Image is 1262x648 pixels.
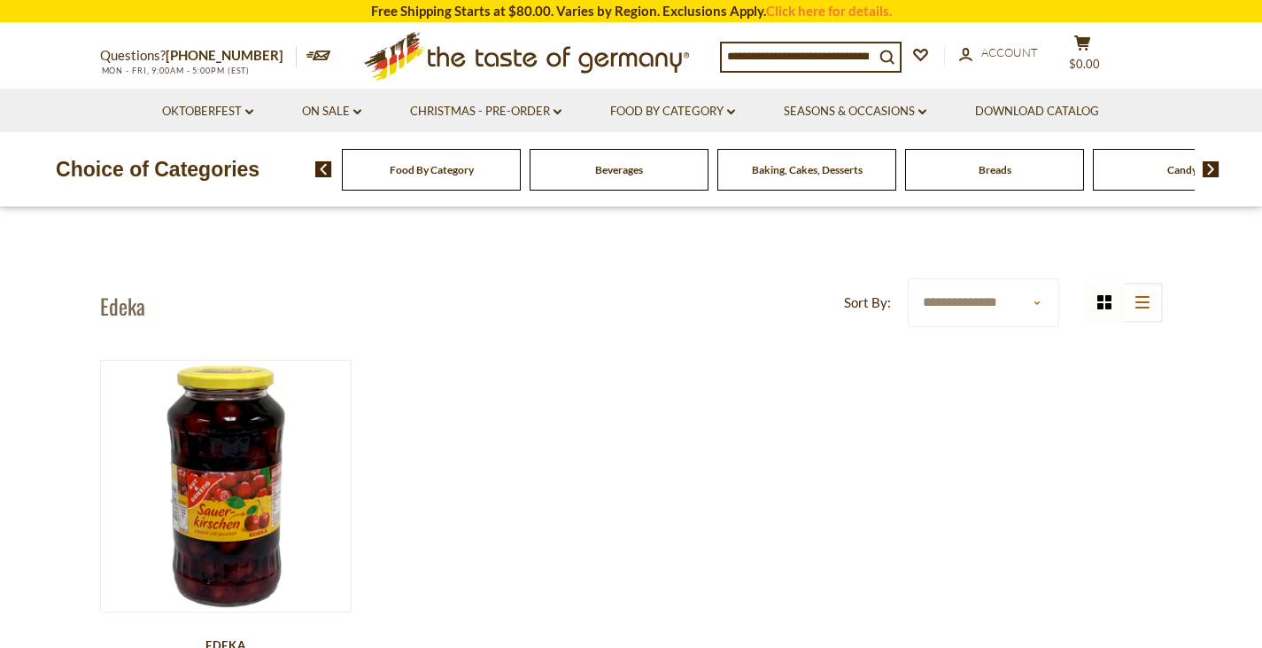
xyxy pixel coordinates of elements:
[766,3,892,19] a: Click here for details.
[979,163,1011,176] a: Breads
[844,292,891,314] label: Sort By:
[1167,163,1197,176] a: Candy
[975,102,1099,121] a: Download Catalog
[166,47,283,63] a: [PHONE_NUMBER]
[100,66,251,75] span: MON - FRI, 9:00AM - 5:00PM (EST)
[100,44,297,67] p: Questions?
[302,102,361,121] a: On Sale
[162,102,253,121] a: Oktoberfest
[390,163,474,176] a: Food By Category
[752,163,863,176] a: Baking, Cakes, Desserts
[101,361,352,612] img: Mamminger
[100,293,145,319] h1: Edeka
[784,102,926,121] a: Seasons & Occasions
[595,163,643,176] a: Beverages
[610,102,735,121] a: Food By Category
[1057,35,1110,79] button: $0.00
[1203,161,1219,177] img: next arrow
[981,45,1038,59] span: Account
[1069,57,1100,71] span: $0.00
[410,102,561,121] a: Christmas - PRE-ORDER
[315,161,332,177] img: previous arrow
[959,43,1038,63] a: Account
